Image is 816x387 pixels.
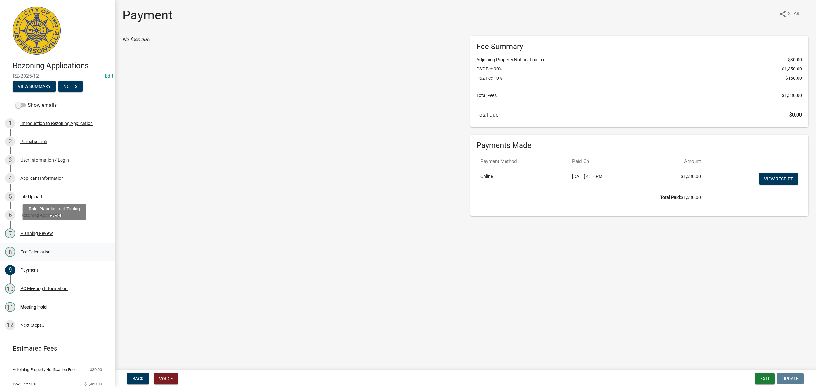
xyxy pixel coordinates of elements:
[477,66,802,72] li: P&Z Fee 90%
[779,10,787,18] i: share
[20,305,47,309] div: Meeting Hold
[788,56,802,63] span: $30.00
[5,192,15,202] div: 5
[105,73,113,79] a: Edit
[755,373,775,384] button: Exit
[20,250,51,254] div: Fee Calculation
[58,84,83,89] wm-modal-confirm: Notes
[568,154,647,169] th: Paid On
[782,376,798,381] span: Update
[105,73,113,79] wm-modal-confirm: Edit Application Number
[477,141,802,150] h6: Payments Made
[774,8,807,20] button: shareShare
[477,75,802,82] li: P&Z Fee 10%
[20,139,47,144] div: Parcel search
[5,247,15,257] div: 8
[84,382,102,386] span: $1,350.00
[5,118,15,128] div: 1
[568,169,647,190] td: [DATE] 4:18 PM
[58,81,83,92] button: Notes
[782,92,802,99] span: $1,530.00
[154,373,178,384] button: Void
[788,10,802,18] span: Share
[5,265,15,275] div: 9
[477,169,568,190] td: Online
[5,210,15,220] div: 6
[5,302,15,312] div: 11
[20,213,62,217] div: Rezoning Application
[15,101,57,109] label: Show emails
[477,42,802,51] h6: Fee Summary
[477,92,802,99] li: Total Fees
[647,169,705,190] td: $1,530.00
[5,228,15,238] div: 7
[477,112,802,118] h6: Total Due
[20,158,69,162] div: User Information / Login
[477,154,568,169] th: Payment Method
[13,84,56,89] wm-modal-confirm: Summary
[13,382,37,386] span: P&Z Fee 90%
[789,112,802,118] span: $0.00
[20,176,64,180] div: Applicant Information
[782,66,802,72] span: $1,350.00
[159,376,169,381] span: Void
[122,8,172,23] h1: Payment
[477,190,705,205] td: $1,530.00
[785,75,802,82] span: $150.00
[13,7,61,55] img: City of Jeffersonville, Indiana
[5,136,15,147] div: 2
[23,204,86,220] div: Role: Planning and Zoning Level 4
[5,173,15,183] div: 4
[660,195,681,200] b: Total Paid:
[777,373,804,384] button: Update
[13,368,75,372] span: Adjoining Property Notification Fee
[20,231,53,236] div: Planning Review
[5,342,105,355] a: Estimated Fees
[13,81,56,92] button: View Summary
[477,56,802,63] li: Adjoining Property Notification Fee
[127,373,149,384] button: Back
[13,73,102,79] span: RZ-2025-12
[20,194,42,199] div: File Upload
[20,268,38,272] div: Payment
[20,121,93,126] div: Introduction to Rezoning Application
[122,36,150,42] i: No fees due.
[132,376,144,381] span: Back
[20,286,68,291] div: PC Meeting Information
[5,283,15,294] div: 10
[5,320,15,330] div: 12
[90,368,102,372] span: $30.00
[5,155,15,165] div: 3
[13,61,110,70] h4: Rezoning Applications
[647,154,705,169] th: Amount
[759,173,798,185] a: View receipt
